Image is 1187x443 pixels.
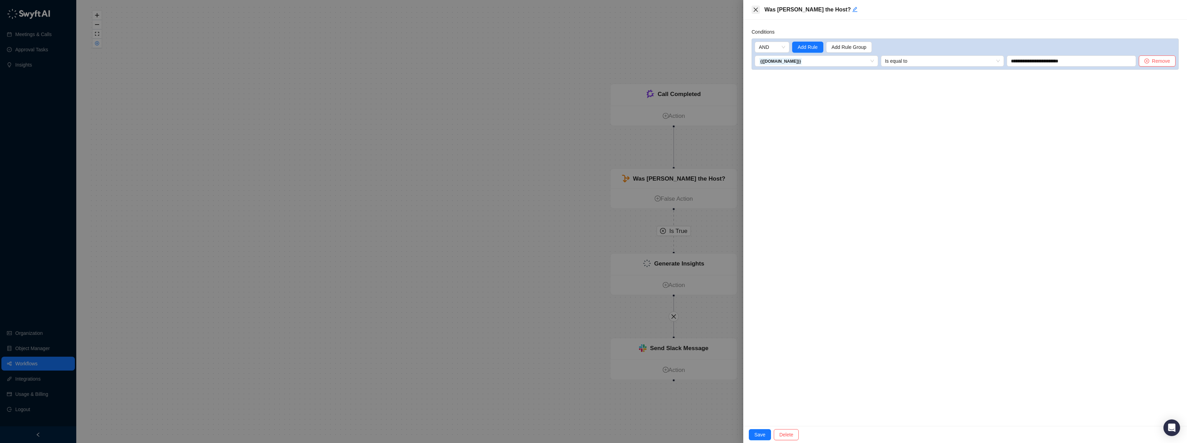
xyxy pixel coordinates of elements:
span: Delete [779,431,793,438]
span: Remove [1152,57,1170,65]
button: Close [752,6,760,14]
button: Edit [852,6,858,14]
div: Open Intercom Messenger [1163,419,1180,436]
span: close-circle [1144,59,1149,63]
h5: Was [PERSON_NAME] the Host? [764,6,1177,14]
span: Is equal to [885,56,1000,66]
button: Delete [774,429,799,440]
span: AND [759,42,785,52]
button: Add Rule Group [826,42,872,53]
button: Add Rule [792,42,823,53]
strong: {{[DOMAIN_NAME]}} [760,59,801,64]
span: Save [754,431,765,438]
div: Query builder [752,38,1179,70]
button: Remove [1139,55,1176,67]
span: Add Rule Group [832,43,866,51]
span: Add Rule [798,43,818,51]
label: Conditions [752,28,779,36]
button: Save [749,429,771,440]
span: edit [852,7,858,12]
span: close [753,7,759,12]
